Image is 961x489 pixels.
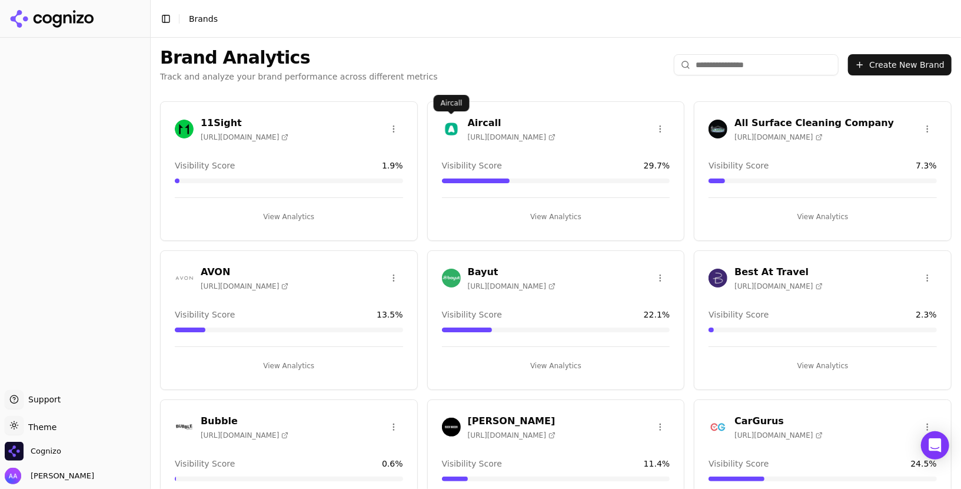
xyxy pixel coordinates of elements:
p: Track and analyze your brand performance across different metrics [160,71,438,82]
button: Open user button [5,468,94,484]
button: View Analytics [709,207,937,226]
img: Buck Mason [442,418,461,437]
span: 7.3 % [916,160,937,171]
h3: Aircall [468,116,556,130]
span: Visibility Score [442,458,502,470]
span: Visibility Score [709,160,769,171]
img: Bayut [442,269,461,288]
span: Visibility Score [175,309,235,321]
span: 22.1 % [644,309,670,321]
span: 1.9 % [382,160,403,171]
span: Visibility Score [175,160,235,171]
div: Open Intercom Messenger [921,431,949,460]
span: [URL][DOMAIN_NAME] [201,133,288,142]
button: View Analytics [709,356,937,375]
span: Support [24,394,61,405]
h3: All Surface Cleaning Company [734,116,894,130]
span: Visibility Score [442,309,502,321]
h3: Best At Travel [734,265,822,279]
img: Bubble [175,418,194,437]
span: 24.5 % [911,458,937,470]
span: Visibility Score [175,458,235,470]
h3: Bubble [201,414,288,428]
span: [URL][DOMAIN_NAME] [734,431,822,440]
span: 0.6 % [382,458,403,470]
span: [PERSON_NAME] [26,471,94,481]
h3: 11Sight [201,116,288,130]
span: [URL][DOMAIN_NAME] [201,431,288,440]
h3: CarGurus [734,414,822,428]
button: View Analytics [175,356,403,375]
span: [URL][DOMAIN_NAME] [468,282,556,291]
img: CarGurus [709,418,727,437]
span: Visibility Score [442,160,502,171]
button: View Analytics [442,356,670,375]
img: Cognizo [5,442,24,461]
img: AVON [175,269,194,288]
h3: AVON [201,265,288,279]
nav: breadcrumb [189,13,218,25]
span: Cognizo [31,446,61,457]
span: Theme [24,422,56,432]
button: View Analytics [442,207,670,226]
span: 2.3 % [916,309,937,321]
h1: Brand Analytics [160,47,438,68]
span: 13.5 % [377,309,403,321]
span: [URL][DOMAIN_NAME] [734,282,822,291]
span: [URL][DOMAIN_NAME] [468,431,556,440]
img: All Surface Cleaning Company [709,120,727,138]
span: [URL][DOMAIN_NAME] [468,133,556,142]
span: [URL][DOMAIN_NAME] [734,133,822,142]
img: Alp Aysan [5,468,21,484]
h3: Bayut [468,265,556,279]
span: 29.7 % [644,160,670,171]
p: Aircall [441,98,463,108]
h3: [PERSON_NAME] [468,414,556,428]
span: Brands [189,14,218,24]
button: Create New Brand [848,54,952,75]
span: Visibility Score [709,309,769,321]
img: 11Sight [175,120,194,138]
button: Open organization switcher [5,442,61,461]
span: 11.4 % [644,458,670,470]
img: Best At Travel [709,269,727,288]
span: [URL][DOMAIN_NAME] [201,282,288,291]
img: Aircall [442,120,461,138]
button: View Analytics [175,207,403,226]
span: Visibility Score [709,458,769,470]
